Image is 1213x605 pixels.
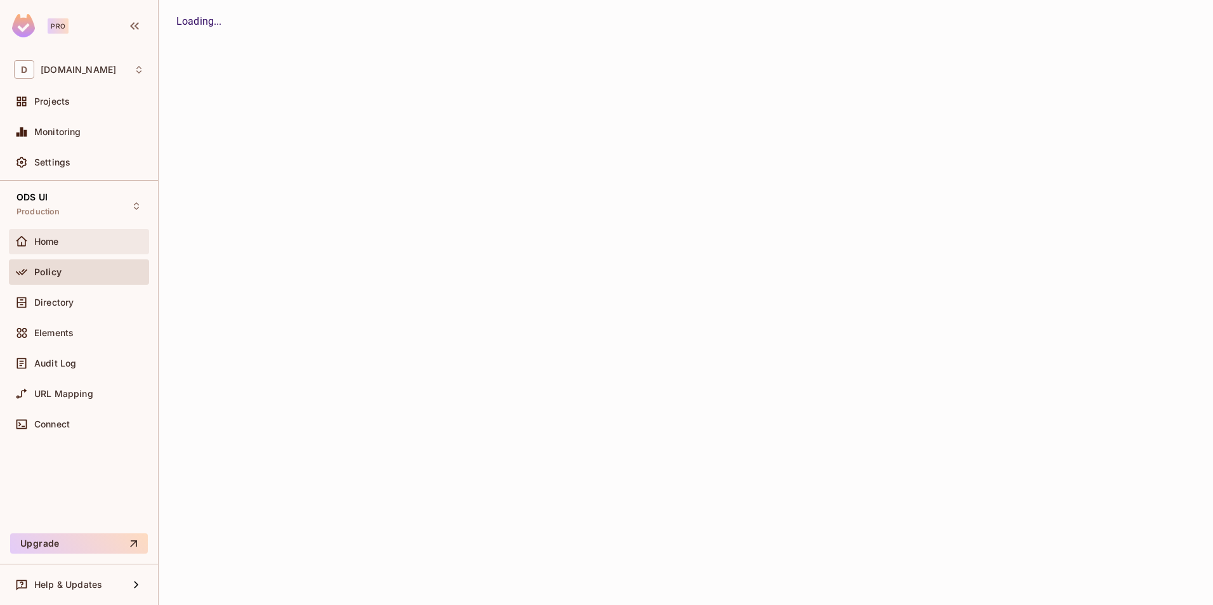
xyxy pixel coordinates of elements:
span: Help & Updates [34,580,102,590]
span: URL Mapping [34,389,93,399]
span: ODS UI [16,192,48,202]
span: Monitoring [34,127,81,137]
span: Workspace: deacero.com [41,65,116,75]
div: Loading... [176,14,1195,29]
span: Policy [34,267,62,277]
span: Home [34,237,59,247]
span: Production [16,207,60,217]
div: Pro [48,18,69,34]
button: Upgrade [10,533,148,554]
span: Elements [34,328,74,338]
img: SReyMgAAAABJRU5ErkJggg== [12,14,35,37]
span: Directory [34,297,74,308]
span: Settings [34,157,70,167]
span: Audit Log [34,358,76,368]
span: D [14,60,34,79]
span: Projects [34,96,70,107]
span: Connect [34,419,70,429]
